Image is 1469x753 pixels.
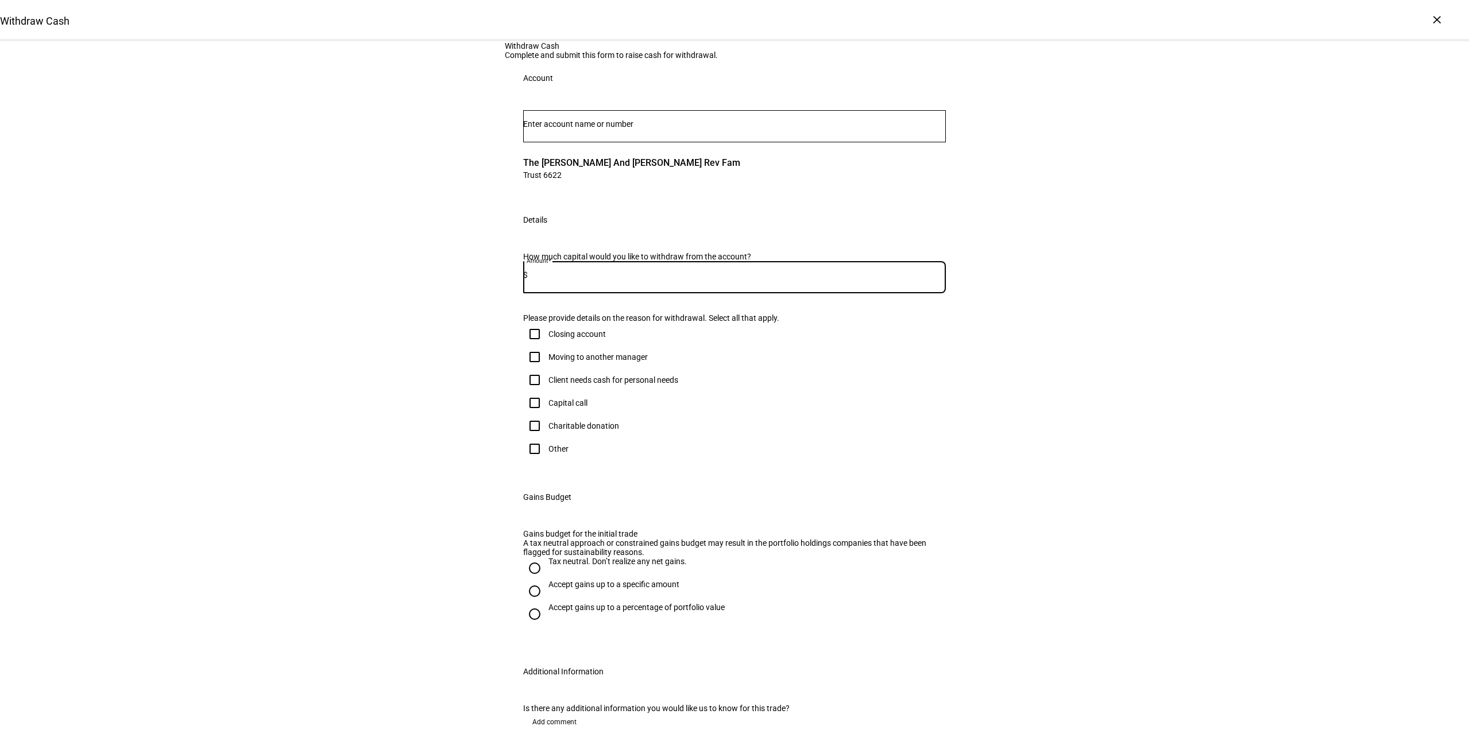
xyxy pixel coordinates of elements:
div: Gains Budget [523,492,571,502]
input: Number [523,119,946,129]
div: Details [523,215,547,224]
div: Gains budget for the initial trade [523,529,946,538]
span: $ [523,270,528,280]
span: The [PERSON_NAME] And [PERSON_NAME] Rev Fam [523,156,740,169]
div: Client needs cash for personal needs [548,375,678,385]
div: Moving to another manager [548,352,648,362]
div: Account [523,73,553,83]
div: Other [548,444,569,453]
div: Additional Information [523,667,604,676]
div: Closing account [548,329,606,339]
mat-label: Amount* [527,257,551,264]
span: Add comment [532,713,577,731]
div: Please provide details on the reason for withdrawal. Select all that apply. [523,313,946,323]
div: Accept gains up to a specific amount [548,580,679,589]
div: Withdraw Cash [505,41,964,51]
div: Accept gains up to a percentage of portfolio value [548,603,725,612]
div: A tax neutral approach or constrained gains budget may result in the portfolio holdings companies... [523,538,946,557]
button: Add comment [523,713,586,731]
div: Tax neutral. Don’t realize any net gains. [548,557,687,566]
div: How much capital would you like to withdraw from the account? [523,252,946,261]
div: × [1428,10,1446,29]
div: Capital call [548,398,587,407]
div: Is there any additional information you would like us to know for this trade? [523,704,946,713]
div: Charitable donation [548,421,619,430]
div: Complete and submit this form to raise cash for withdrawal. [505,51,964,60]
span: Trust 6622 [523,169,740,180]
